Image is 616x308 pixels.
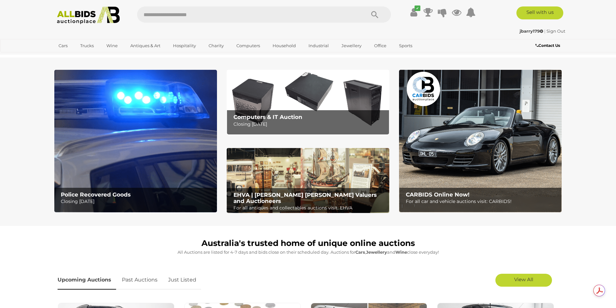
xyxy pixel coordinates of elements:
a: [GEOGRAPHIC_DATA] [54,51,109,62]
strong: Cars [355,250,365,255]
a: EHVA | Evans Hastings Valuers and Auctioneers EHVA | [PERSON_NAME] [PERSON_NAME] Valuers and Auct... [227,148,389,213]
a: ✔ [409,6,419,18]
a: Hospitality [169,40,200,51]
a: Charity [204,40,228,51]
b: Police Recovered Goods [61,191,131,198]
a: Police Recovered Goods Police Recovered Goods Closing [DATE] [54,70,217,212]
a: Sell with us [516,6,563,19]
a: Trucks [76,40,98,51]
a: Antiques & Art [126,40,165,51]
span: View All [514,276,533,282]
img: CARBIDS Online Now! [399,70,562,212]
a: Industrial [304,40,333,51]
p: For all car and vehicle auctions visit: CARBIDS! [406,197,558,206]
b: EHVA | [PERSON_NAME] [PERSON_NAME] Valuers and Auctioneers [233,192,377,204]
strong: jbarry179 [520,28,543,34]
a: Computers [232,40,264,51]
strong: Jewellery [366,250,387,255]
p: Closing [DATE] [61,197,213,206]
img: EHVA | Evans Hastings Valuers and Auctioneers [227,148,389,213]
img: Computers & IT Auction [227,70,389,135]
span: | [544,28,546,34]
p: For all antiques and collectables auctions visit: EHVA [233,204,386,212]
img: Police Recovered Goods [54,70,217,212]
a: Office [370,40,391,51]
a: Wine [102,40,122,51]
h1: Australia's trusted home of unique online auctions [58,239,559,248]
a: Sign Out [546,28,565,34]
p: Closing [DATE] [233,120,386,128]
b: Contact Us [535,43,560,48]
a: View All [495,274,552,287]
a: Sports [395,40,416,51]
a: Cars [54,40,72,51]
p: All Auctions are listed for 4-7 days and bids close on their scheduled day. Auctions for , and cl... [58,249,559,256]
a: Household [268,40,300,51]
img: Allbids.com.au [53,6,124,24]
a: Just Listed [163,271,201,290]
a: Upcoming Auctions [58,271,116,290]
button: Search [359,6,391,23]
a: Past Auctions [117,271,162,290]
a: Contact Us [535,42,562,49]
a: CARBIDS Online Now! CARBIDS Online Now! For all car and vehicle auctions visit: CARBIDS! [399,70,562,212]
b: CARBIDS Online Now! [406,191,470,198]
a: Jewellery [337,40,366,51]
i: ✔ [415,5,420,11]
strong: Wine [395,250,407,255]
b: Computers & IT Auction [233,114,302,120]
a: Computers & IT Auction Computers & IT Auction Closing [DATE] [227,70,389,135]
a: jbarry179 [520,28,544,34]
